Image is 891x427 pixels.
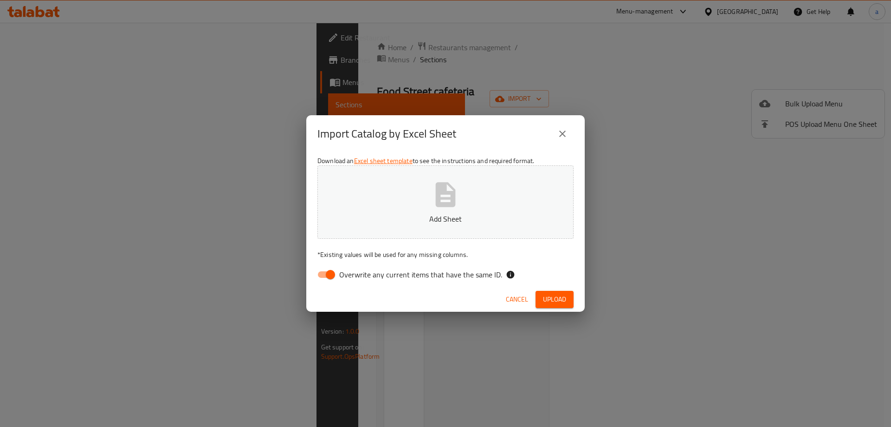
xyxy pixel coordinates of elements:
p: Add Sheet [332,213,559,224]
button: Cancel [502,291,532,308]
button: Add Sheet [317,165,574,239]
svg: If the overwrite option isn't selected, then the items that match an existing ID will be ignored ... [506,270,515,279]
span: Cancel [506,294,528,305]
a: Excel sheet template [354,155,413,167]
button: close [551,123,574,145]
div: Download an to see the instructions and required format. [306,152,585,287]
h2: Import Catalog by Excel Sheet [317,126,456,141]
p: Existing values will be used for any missing columns. [317,250,574,259]
button: Upload [536,291,574,308]
span: Overwrite any current items that have the same ID. [339,269,502,280]
span: Upload [543,294,566,305]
